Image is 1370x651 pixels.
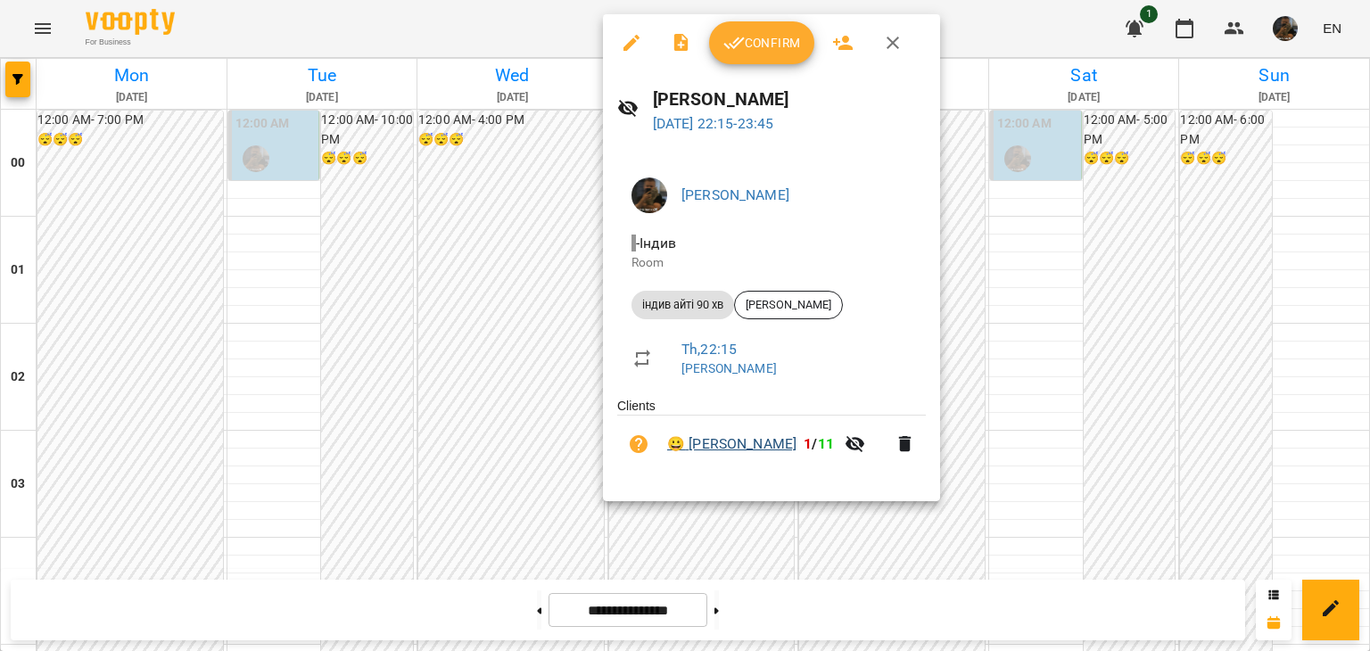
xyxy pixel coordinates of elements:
[734,291,843,319] div: [PERSON_NAME]
[653,86,927,113] h6: [PERSON_NAME]
[681,341,737,358] a: Th , 22:15
[617,397,926,480] ul: Clients
[804,435,834,452] b: /
[653,115,774,132] a: [DATE] 22:15-23:45
[681,361,777,375] a: [PERSON_NAME]
[667,433,796,455] a: 😀 [PERSON_NAME]
[735,297,842,313] span: [PERSON_NAME]
[709,21,814,64] button: Confirm
[631,297,734,313] span: індив айті 90 хв
[631,254,912,272] p: Room
[723,32,800,54] span: Confirm
[804,435,812,452] span: 1
[631,177,667,213] img: 38836d50468c905d322a6b1b27ef4d16.jpg
[631,235,680,251] span: - Індив
[681,186,789,203] a: [PERSON_NAME]
[818,435,834,452] span: 11
[617,423,660,466] button: Unpaid. Bill the attendance?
